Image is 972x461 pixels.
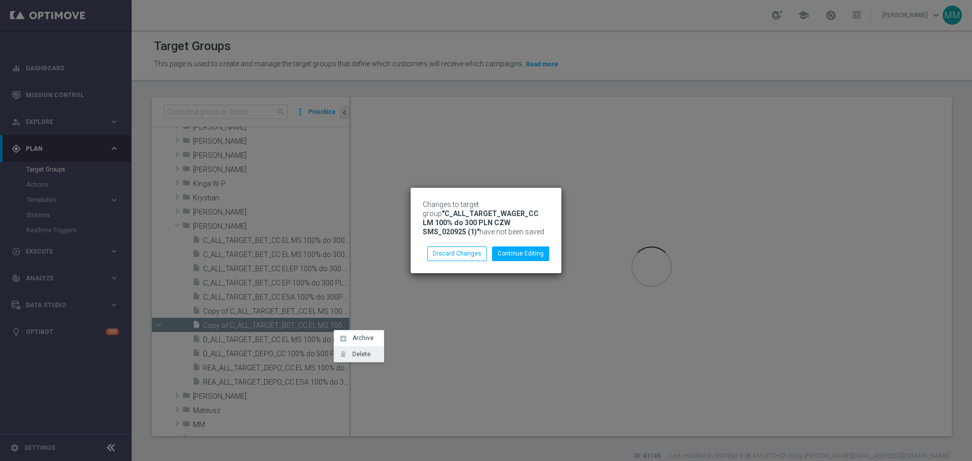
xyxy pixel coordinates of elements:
i: archive [339,334,347,343]
button: Continue Editing [492,246,549,261]
p: Changes to target group have not been saved [423,200,549,236]
b: "C_ALL_TARGET_WAGER_CC LM 100% do 300 PLN CZW SMS_020925 (1)" [423,209,539,236]
i: delete [339,350,347,358]
button: Discard Changes [427,246,487,261]
span: Delete [349,351,371,358]
span: Archive [349,334,374,342]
